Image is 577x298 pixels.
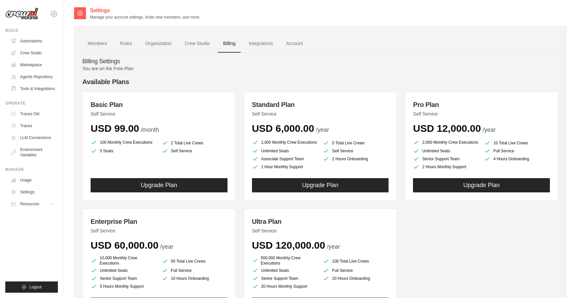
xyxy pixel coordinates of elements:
[91,148,156,154] li: 5 Seats
[91,240,158,251] span: USD 60,000.00
[8,109,58,119] a: Traces Old
[252,111,389,117] p: Self Service
[252,138,318,146] li: 1,000 Monthly Crew Executions
[484,156,550,162] li: 4 Hours Onboarding
[162,140,227,146] li: 2 Total Live Crews
[413,156,479,162] li: Senior Support Team
[316,126,329,133] span: /year
[252,123,314,134] span: USD 6,000.00
[8,36,58,46] a: Automations
[82,77,558,86] h4: Available Plans
[8,144,58,160] a: Environment Variables
[91,275,156,282] li: Senior Support Team
[160,243,173,250] span: /year
[8,72,58,82] a: Agents Repository
[413,123,481,134] span: USD 12,000.00
[218,35,241,53] a: Billing
[484,140,550,146] li: 10 Total Live Crews
[82,65,558,72] p: You are on the Free Plan
[20,201,39,207] span: Resources
[484,148,550,154] li: Full Service
[91,138,156,146] li: 100 Monthly Crew Executions
[8,199,58,209] button: Resources
[413,178,550,192] button: Upgrade Plan
[413,138,479,146] li: 2,000 Monthly Crew Executions
[252,100,389,109] h3: Standard Plan
[5,281,58,293] button: Logout
[5,8,38,20] img: Logo
[323,275,389,282] li: 20 Hours Onboarding
[327,243,340,250] span: /year
[8,187,58,197] a: Settings
[115,35,137,53] a: Roles
[323,140,389,146] li: 5 Total Live Crews
[252,217,389,226] h3: Ultra Plan
[5,167,58,172] div: Manage
[323,148,389,154] li: Self Service
[91,100,227,109] h3: Basic Plan
[252,164,318,170] li: 1 Hour Monthly Support
[8,121,58,131] a: Traces
[252,240,325,251] span: USD 120,000.00
[162,267,227,274] li: Full Service
[252,227,389,234] p: Self Service
[91,123,139,134] span: USD 99.00
[91,217,227,226] h3: Enterprise Plan
[8,48,58,58] a: Crew Studio
[82,35,112,53] a: Members
[5,101,58,106] div: Operate
[323,267,389,274] li: Full Service
[91,267,156,274] li: Unlimited Seats
[91,111,227,117] p: Self Service
[29,284,42,290] span: Logout
[413,148,479,154] li: Unlimited Seats
[252,267,318,274] li: Unlimited Seats
[82,58,558,65] h4: Billing Settings
[162,257,227,266] li: 50 Total Live Crews
[252,283,318,290] li: 20 Hours Monthly Support
[90,15,200,20] p: Manage your account settings, invite new members, and more.
[281,35,308,53] a: Account
[252,255,318,266] li: 500,000 Monthly Crew Executions
[243,35,278,53] a: Integrations
[252,275,318,282] li: Senior Support Team
[91,283,156,290] li: 5 Hours Monthly Support
[5,28,58,33] div: Build
[8,83,58,94] a: Tools & Integrations
[162,275,227,282] li: 10 Hours Onboarding
[323,156,389,162] li: 2 Hours Onboarding
[141,126,159,133] span: /month
[8,60,58,70] a: Marketplace
[91,255,156,266] li: 10,000 Monthly Crew Executions
[8,132,58,143] a: LLM Connections
[140,35,177,53] a: Organization
[90,7,200,15] h2: Settings
[91,227,227,234] p: Self Service
[323,257,389,266] li: 100 Total Live Crews
[252,178,389,192] button: Upgrade Plan
[180,35,215,53] a: Crew Studio
[8,175,58,185] a: Usage
[252,148,318,154] li: Unlimited Seats
[91,178,227,192] button: Upgrade Plan
[252,156,318,162] li: Associate Support Team
[413,111,550,117] p: Self Service
[413,164,479,170] li: 2 Hours Monthly Support
[413,100,550,109] h3: Pro Plan
[482,126,496,133] span: /year
[162,148,227,154] li: Self Service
